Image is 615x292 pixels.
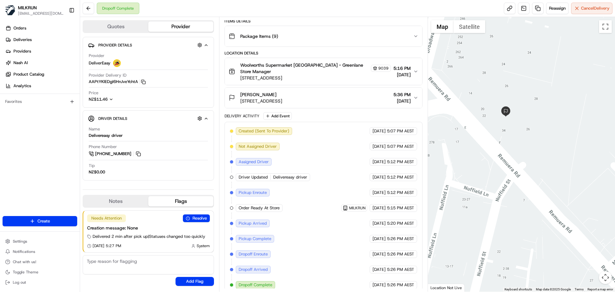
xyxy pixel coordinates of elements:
span: Order Ready At Store [239,205,280,211]
span: Phone Number [89,144,117,150]
button: Notifications [3,247,77,256]
div: Delivereasy driver [89,133,123,138]
button: Settings [3,237,77,246]
span: Dropoff Enroute [239,251,268,257]
span: [DATE] [373,236,386,242]
button: Add Event [263,112,292,120]
button: Flags [148,196,213,206]
span: Settings [13,239,27,244]
a: Orders [3,23,80,33]
a: [PHONE_NUMBER] [89,150,142,157]
a: Terms [575,288,584,291]
div: NZ$0.00 [89,169,105,175]
span: Map data ©2025 Google [536,288,571,291]
a: Product Catalog [3,69,80,79]
span: Nash AI [13,60,28,66]
button: Woolworths Supermarket [GEOGRAPHIC_DATA] - Greenlane Store Manager9039[STREET_ADDRESS]5:16 PM[DATE] [225,58,422,85]
button: MILKRUN [18,4,37,11]
span: [DATE] [373,282,386,288]
span: 5:36 PM [393,91,411,98]
img: MILKRUN [5,5,15,15]
div: Items Details [225,19,422,24]
span: MILKRUN [349,205,365,211]
span: [DATE] [373,251,386,257]
button: Provider [148,21,213,32]
button: Keyboard shortcuts [504,287,532,292]
span: 5:12 PM AEST [387,159,414,165]
button: Resolve [183,214,210,222]
span: 5:16 PM [393,65,411,71]
span: Toggle Theme [13,270,38,275]
button: NZ$11.46 [89,96,145,102]
button: Log out [3,278,77,287]
span: 9039 [378,66,389,71]
button: Driver Details [88,113,209,124]
span: 5:20 PM AEST [387,221,414,226]
button: Toggle Theme [3,268,77,277]
span: NZ$11.46 [89,96,108,102]
span: Analytics [13,83,31,89]
div: Favorites [3,96,77,107]
div: Delivery Activity [225,113,259,119]
a: Nash AI [3,58,80,68]
span: Provider Details [98,43,132,48]
span: [DATE] [373,174,386,180]
span: Pickup Complete [239,236,271,242]
span: Pickup Enroute [239,190,267,196]
a: Deliveries [3,35,80,45]
span: Deliveries [13,37,32,43]
div: Location Details [225,51,422,56]
span: Cancel Delivery [581,5,610,11]
span: Created (Sent To Provider) [239,128,289,134]
span: 5:07 PM AEST [387,144,414,149]
span: Package Items ( 9 ) [240,33,278,39]
a: Open this area in Google Maps (opens a new window) [430,283,451,292]
span: [DATE] [373,144,386,149]
span: System [197,243,210,248]
span: [PHONE_NUMBER] [95,151,131,157]
span: Dropoff Arrived [239,267,268,272]
span: [DATE] [373,205,386,211]
span: Delivered 2 min after pick up | Statuses changed too quickly [93,234,205,239]
span: [DATE] [373,159,386,165]
a: Analytics [3,81,80,91]
span: DeliverEasy [89,60,111,66]
img: delivereasy_logo.png [113,59,121,67]
span: Pickup Arrived [239,221,267,226]
span: [DATE] 5:27 PM [93,243,121,248]
span: Name [89,126,100,132]
span: [DATE] [373,267,386,272]
span: Tip [89,163,95,169]
span: 5:26 PM AEST [387,236,414,242]
button: Reassign [546,3,569,14]
span: [EMAIL_ADDRESS][DOMAIN_NAME] [18,11,64,16]
span: [DATE] [393,71,411,78]
span: Woolworths Supermarket [GEOGRAPHIC_DATA] - Greenlane Store Manager [240,62,369,75]
span: Assigned Driver [239,159,269,165]
span: Driver Updated [239,174,268,180]
span: Reassign [549,5,566,11]
span: Providers [13,48,31,54]
span: [DATE] [373,128,386,134]
span: [STREET_ADDRESS] [240,98,282,104]
div: Creation message: None [87,225,210,231]
span: Chat with us! [13,259,36,264]
button: Chat with us! [3,257,77,266]
span: Notifications [13,249,35,254]
a: Providers [3,46,80,56]
button: AAPtYKlEDgI6HnJveYchtA [89,79,146,85]
span: [PERSON_NAME] [240,91,276,98]
span: 5:26 PM AEST [387,251,414,257]
span: 5:12 PM AEST [387,174,414,180]
button: Show street map [431,20,454,33]
div: Needs Attention [87,214,126,222]
button: MILKRUNMILKRUN[EMAIL_ADDRESS][DOMAIN_NAME] [3,3,66,18]
span: Provider Delivery ID [89,72,127,78]
button: Show satellite imagery [454,20,485,33]
span: 5:26 PM AEST [387,282,414,288]
button: Create [3,216,77,226]
span: Price [89,90,98,96]
button: Quotes [83,21,148,32]
span: [STREET_ADDRESS] [240,75,390,81]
